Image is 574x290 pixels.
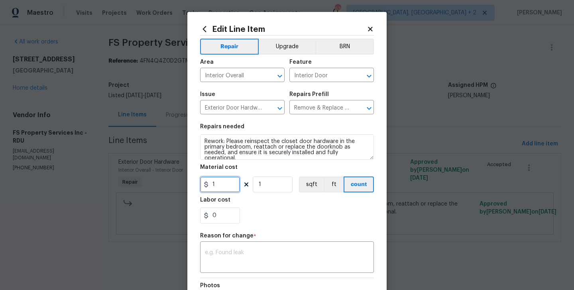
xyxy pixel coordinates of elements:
[200,165,238,170] h5: Material cost
[200,92,215,97] h5: Issue
[364,71,375,82] button: Open
[289,59,312,65] h5: Feature
[274,103,285,114] button: Open
[344,176,374,192] button: count
[299,176,324,192] button: sqft
[200,124,244,129] h5: Repairs needed
[324,176,344,192] button: ft
[274,71,285,82] button: Open
[289,92,329,97] h5: Repairs Prefill
[200,39,259,55] button: Repair
[200,25,367,33] h2: Edit Line Item
[315,39,374,55] button: BRN
[200,233,254,239] h5: Reason for change
[364,103,375,114] button: Open
[200,197,230,203] h5: Labor cost
[200,59,214,65] h5: Area
[259,39,316,55] button: Upgrade
[200,134,374,160] textarea: Rework: Please reinspect the closet door hardware in the primary bedroom, reattach or replace the...
[200,283,220,288] h5: Photos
